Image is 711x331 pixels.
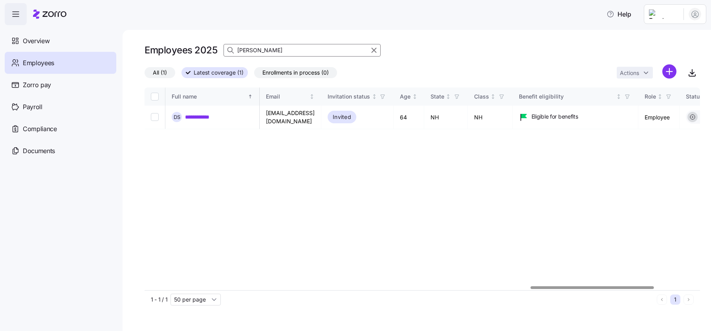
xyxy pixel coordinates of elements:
a: Compliance [5,118,116,140]
span: Documents [23,146,55,156]
div: Full name [172,92,246,101]
th: Full nameSorted ascending [165,88,260,106]
div: Sorted ascending [247,94,253,99]
td: [EMAIL_ADDRESS][DOMAIN_NAME] [260,106,321,129]
a: Payroll [5,96,116,118]
button: Previous page [657,294,667,305]
span: Enrollments in process (0) [262,68,329,78]
div: Not sorted [412,94,418,99]
span: Compliance [23,124,57,134]
td: Employee [638,106,680,129]
div: Not sorted [445,94,451,99]
th: Benefit eligibilityNot sorted [513,88,638,106]
button: Next page [684,294,694,305]
button: Help [600,6,638,22]
span: Actions [620,70,639,76]
div: Not sorted [490,94,496,99]
th: RoleNot sorted [638,88,680,106]
td: NH [424,106,468,129]
input: Select record 1 [151,113,159,121]
div: Not sorted [616,94,621,99]
div: Role [645,92,656,101]
a: Documents [5,140,116,162]
span: Invited [333,112,351,122]
th: StateNot sorted [424,88,468,106]
span: Payroll [23,102,42,112]
span: Latest coverage (1) [194,68,244,78]
a: Overview [5,30,116,52]
div: Not sorted [657,94,663,99]
span: Zorro pay [23,80,51,90]
h1: Employees 2025 [145,44,217,56]
img: Employer logo [649,9,677,19]
div: Benefit eligibility [519,92,615,101]
div: State [431,92,444,101]
span: All (1) [153,68,167,78]
a: Zorro pay [5,74,116,96]
input: Select all records [151,93,159,101]
div: Email [266,92,308,101]
div: Not sorted [372,94,377,99]
div: Not sorted [309,94,315,99]
div: Age [400,92,410,101]
span: Overview [23,36,49,46]
div: Class [474,92,489,101]
span: D S [174,115,180,120]
th: ClassNot sorted [468,88,513,106]
th: EmailNot sorted [260,88,321,106]
button: 1 [670,294,680,305]
td: 64 [394,106,424,129]
td: NH [468,106,513,129]
th: AgeNot sorted [394,88,424,106]
button: Actions [617,67,653,79]
th: Invitation statusNot sorted [321,88,394,106]
svg: add icon [662,64,676,79]
span: Help [607,9,631,19]
span: Employees [23,58,54,68]
span: Eligible for benefits [531,113,578,121]
div: Invitation status [328,92,370,101]
input: Search Employees [224,44,381,57]
span: 1 - 1 / 1 [151,296,167,304]
a: Employees [5,52,116,74]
